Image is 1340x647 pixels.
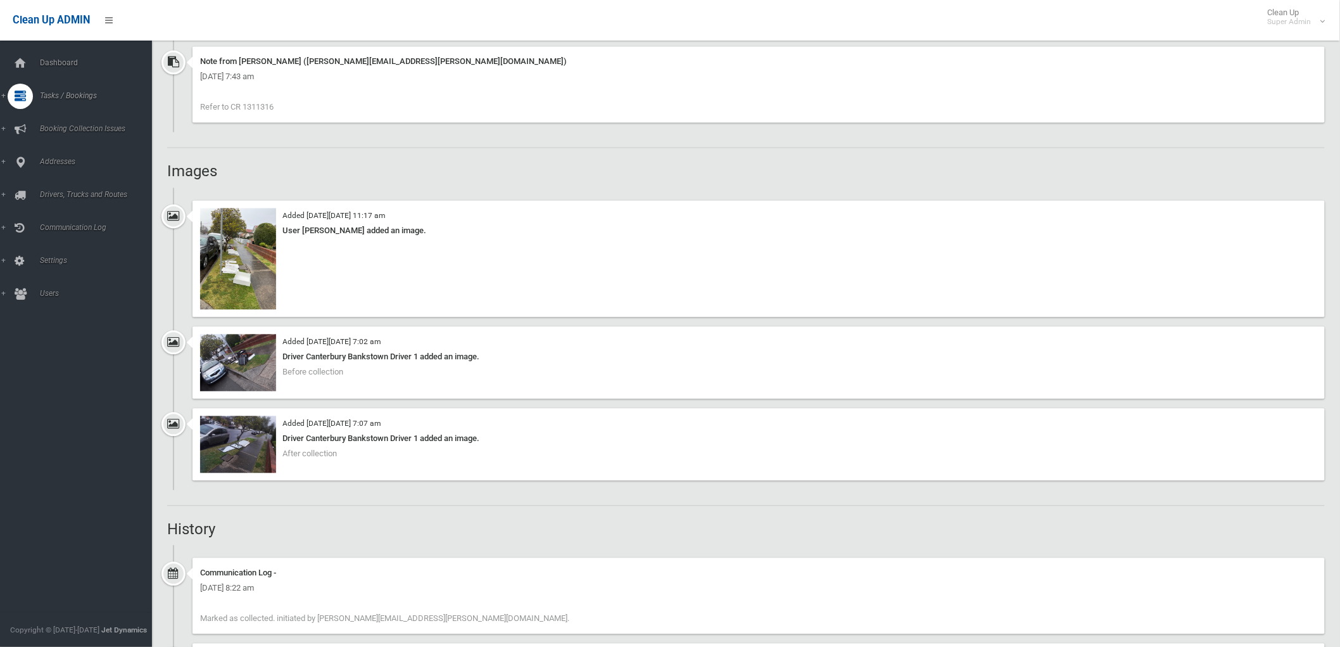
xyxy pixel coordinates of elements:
span: Settings [36,256,163,265]
span: Drivers, Trucks and Routes [36,190,163,199]
div: Driver Canterbury Bankstown Driver 1 added an image. [200,350,1317,365]
div: User [PERSON_NAME] added an image. [200,224,1317,239]
span: Users [36,289,163,298]
div: Communication Log - [200,566,1317,581]
div: [DATE] 8:22 am [200,581,1317,596]
span: Communication Log [36,223,163,232]
h2: History [167,522,1325,538]
small: Super Admin [1268,17,1312,27]
div: [DATE] 7:43 am [200,70,1317,85]
img: 2025-08-2007.02.123117696002551413868.jpg [200,335,276,392]
span: Addresses [36,157,163,166]
strong: Jet Dynamics [101,625,147,634]
span: Clean Up [1261,8,1324,27]
span: Tasks / Bookings [36,91,163,100]
span: Before collection [282,368,343,377]
span: Refer to CR 1311316 [200,103,274,112]
span: Marked as collected. initiated by [PERSON_NAME][EMAIL_ADDRESS][PERSON_NAME][DOMAIN_NAME]. [200,614,569,624]
div: Note from [PERSON_NAME] ([PERSON_NAME][EMAIL_ADDRESS][PERSON_NAME][DOMAIN_NAME]) [200,54,1317,70]
span: Dashboard [36,58,163,67]
img: image.jpg [200,208,276,310]
span: Copyright © [DATE]-[DATE] [10,625,99,634]
span: After collection [282,449,337,459]
small: Added [DATE][DATE] 11:17 am [282,212,385,221]
span: Clean Up ADMIN [13,14,90,26]
h2: Images [167,163,1325,180]
span: Booking Collection Issues [36,124,163,133]
small: Added [DATE][DATE] 7:02 am [282,338,381,347]
small: Added [DATE][DATE] 7:07 am [282,420,381,428]
div: Driver Canterbury Bankstown Driver 1 added an image. [200,432,1317,447]
img: 2025-08-2007.07.052467275573218071672.jpg [200,416,276,473]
